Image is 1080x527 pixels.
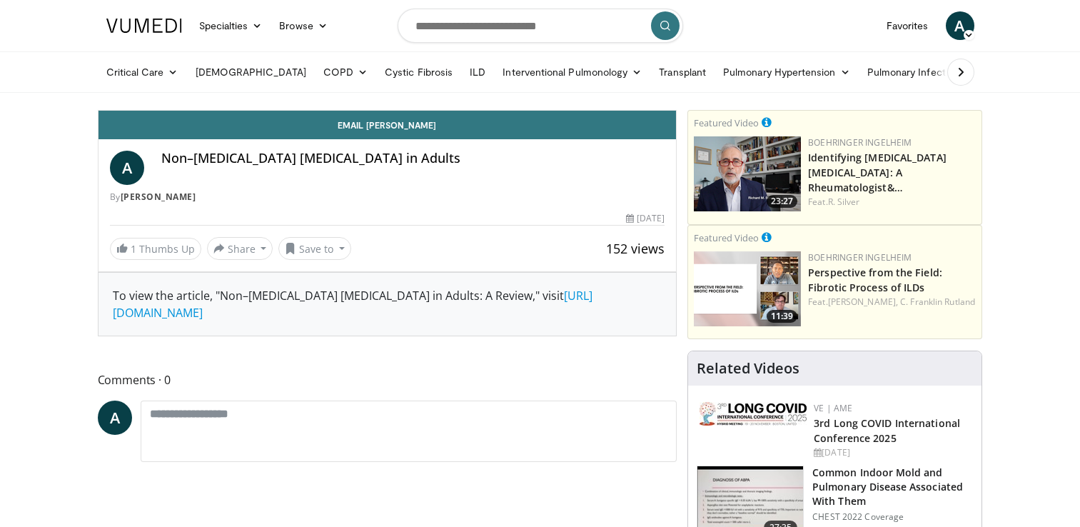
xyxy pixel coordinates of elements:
[110,151,144,185] a: A
[98,371,677,389] span: Comments 0
[812,466,973,508] h3: Common Indoor Mold and Pulmonary Disease Associated With Them
[606,240,665,257] span: 152 views
[814,416,960,445] a: 3rd Long COVID International Conference 2025
[98,58,187,86] a: Critical Care
[106,19,182,33] img: VuMedi Logo
[900,296,975,308] a: C. Franklin Rutland
[767,310,797,323] span: 11:39
[828,196,860,208] a: R. Silver
[808,151,947,194] a: Identifying [MEDICAL_DATA] [MEDICAL_DATA]: A Rheumatologist&…
[98,401,132,435] a: A
[121,191,196,203] a: [PERSON_NAME]
[878,11,937,40] a: Favorites
[207,237,273,260] button: Share
[694,116,759,129] small: Featured Video
[113,287,662,321] div: To view the article, "Non–[MEDICAL_DATA] [MEDICAL_DATA] in Adults: A Review," visit
[694,231,759,244] small: Featured Video
[131,242,136,256] span: 1
[278,237,351,260] button: Save to
[461,58,494,86] a: ILD
[808,266,942,294] a: Perspective from the Field: Fibrotic Process of ILDs
[694,136,801,211] a: 23:27
[650,58,715,86] a: Transplant
[808,196,976,209] div: Feat.
[697,360,799,377] h4: Related Videos
[808,251,912,263] a: Boehringer Ingelheim
[494,58,650,86] a: Interventional Pulmonology
[271,11,336,40] a: Browse
[694,251,801,326] img: 0d260a3c-dea8-4d46-9ffd-2859801fb613.png.150x105_q85_crop-smart_upscale.png
[694,251,801,326] a: 11:39
[767,195,797,208] span: 23:27
[715,58,859,86] a: Pulmonary Hypertension
[398,9,683,43] input: Search topics, interventions
[191,11,271,40] a: Specialties
[814,446,970,459] div: [DATE]
[814,402,852,414] a: VE | AME
[376,58,461,86] a: Cystic Fibrosis
[808,136,912,149] a: Boehringer Ingelheim
[812,511,973,523] p: CHEST 2022 Coverage
[99,111,677,139] a: Email [PERSON_NAME]
[700,402,807,426] img: a2792a71-925c-4fc2-b8ef-8d1b21aec2f7.png.150x105_q85_autocrop_double_scale_upscale_version-0.2.jpg
[808,296,976,308] div: Feat.
[187,58,315,86] a: [DEMOGRAPHIC_DATA]
[110,191,665,204] div: By
[946,11,974,40] a: A
[626,212,665,225] div: [DATE]
[694,136,801,211] img: dcc7dc38-d620-4042-88f3-56bf6082e623.png.150x105_q85_crop-smart_upscale.png
[161,151,665,166] h4: Non–[MEDICAL_DATA] [MEDICAL_DATA] in Adults
[828,296,898,308] a: [PERSON_NAME],
[110,238,201,260] a: 1 Thumbs Up
[859,58,982,86] a: Pulmonary Infection
[315,58,376,86] a: COPD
